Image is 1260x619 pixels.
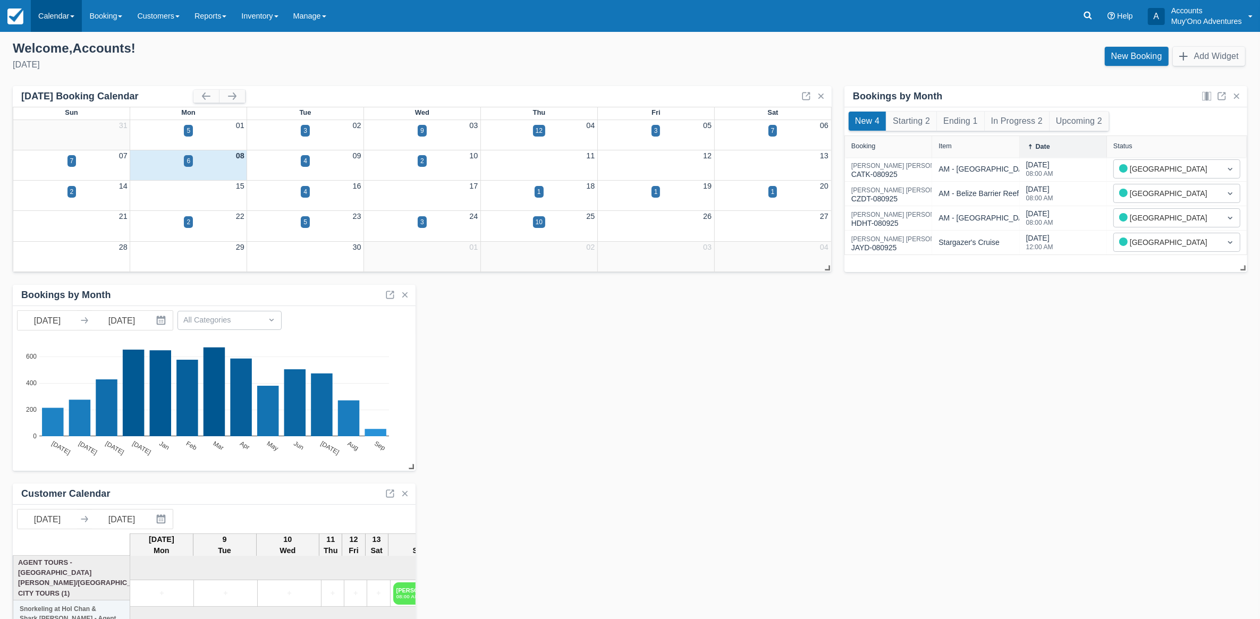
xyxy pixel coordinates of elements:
span: Dropdown icon [1225,164,1236,174]
a: + [324,588,341,599]
a: 07 [119,151,128,160]
div: AM - [GEOGRAPHIC_DATA] Dive or Snorkel [938,213,1087,224]
div: 5 [187,126,190,135]
span: Dropdown icon [1225,237,1236,248]
a: 25 [586,212,595,221]
div: [DATE] [1026,184,1053,208]
a: 28 [119,243,128,251]
div: [PERSON_NAME] [PERSON_NAME] [851,211,959,218]
a: 01 [469,243,478,251]
input: Start Date [18,510,77,529]
a: 30 [353,243,361,251]
div: [DATE] [1026,233,1053,257]
th: 10 Wed [256,533,319,557]
a: 23 [353,212,361,221]
input: End Date [92,510,151,529]
div: Item [938,142,952,150]
button: Interact with the calendar and add the check-in date for your trip. [151,510,173,529]
div: 2 [70,187,74,197]
span: Dropdown icon [266,315,277,325]
button: Add Widget [1173,47,1245,66]
p: Muy'Ono Adventures [1171,16,1242,27]
div: Welcome , Accounts ! [13,40,622,56]
div: CATK-080925 [851,163,959,180]
div: [DATE] [1026,208,1053,232]
div: 08:00 AM [1026,171,1053,177]
a: 12 [703,151,712,160]
a: 02 [586,243,595,251]
div: [PERSON_NAME] [PERSON_NAME] [851,236,959,242]
a: + [197,588,255,599]
div: 5 [303,217,307,227]
th: 12 Fri [342,533,365,557]
span: Wed [415,108,429,116]
a: + [133,588,191,599]
a: 20 [820,182,828,190]
a: 06 [820,121,828,130]
span: Dropdown icon [1225,213,1236,223]
div: CZDT-080925 [851,187,959,205]
div: [GEOGRAPHIC_DATA] [1119,188,1215,199]
a: 22 [236,212,244,221]
a: 03 [469,121,478,130]
div: [DATE] [1026,159,1053,183]
a: 10 [469,151,478,160]
div: [GEOGRAPHIC_DATA] [1119,236,1215,248]
button: Starting 2 [886,112,936,131]
i: Help [1107,12,1115,20]
input: Start Date [18,311,77,330]
div: 3 [303,126,307,135]
th: [DATE] Mon [130,533,193,557]
div: [GEOGRAPHIC_DATA] [1119,212,1215,224]
a: 08 [236,151,244,160]
button: Upcoming 2 [1050,112,1109,131]
a: 05 [703,121,712,130]
span: Help [1117,12,1133,20]
img: checkfront-main-nav-mini-logo.png [7,9,23,24]
span: Thu [533,108,546,116]
a: [PERSON_NAME] [PERSON_NAME]JAYD-080925 [851,240,959,245]
input: End Date [92,311,151,330]
div: 3 [420,217,424,227]
div: 7 [771,126,775,135]
span: Tue [299,108,311,116]
a: 18 [586,182,595,190]
span: Sat [767,108,778,116]
a: + [370,588,387,599]
div: 7 [70,156,74,166]
th: 11 Thu [319,533,342,557]
a: [PERSON_NAME] [PERSON_NAME]HDHT-080925 [851,216,959,221]
div: A [1148,8,1165,25]
span: Dropdown icon [1225,188,1236,199]
a: [PERSON_NAME], [PERSON_NAME] (2)08:00 AM - 02:00 PM [393,582,451,605]
div: [DATE] [13,58,622,71]
a: 24 [469,212,478,221]
a: 01 [236,121,244,130]
div: AM - Belize Barrier Reef Dive or Snorkel, SCUBA Gear Rental Package [938,188,1174,199]
div: 08:00 AM [1026,219,1053,226]
a: 09 [353,151,361,160]
div: 08:00 AM [1026,195,1053,201]
a: 17 [469,182,478,190]
a: [PERSON_NAME] [PERSON_NAME]CZDT-080925 [851,191,959,196]
div: Stargazer's Cruise [938,237,1000,248]
div: 2 [420,156,424,166]
a: 02 [353,121,361,130]
a: New Booking [1105,47,1169,66]
div: [GEOGRAPHIC_DATA] [1119,163,1215,175]
div: Status [1113,142,1132,150]
div: HDHT-080925 [851,211,959,229]
button: New 4 [849,112,886,131]
a: 04 [586,121,595,130]
a: + [260,588,318,599]
a: 13 [820,151,828,160]
div: 12 [536,126,543,135]
span: Mon [181,108,196,116]
div: 10 [536,217,543,227]
div: 4 [303,156,307,166]
div: JAYD-080925 [851,236,959,253]
a: 29 [236,243,244,251]
a: 15 [236,182,244,190]
a: + [347,588,364,599]
div: 4 [303,187,307,197]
